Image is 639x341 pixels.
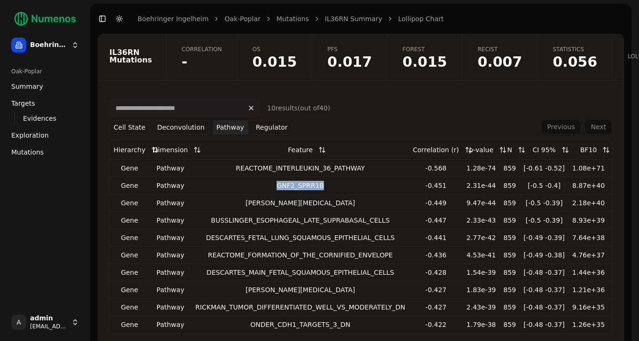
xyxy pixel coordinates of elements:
[114,233,146,242] div: Gene
[580,141,597,158] div: BF10
[30,323,68,330] span: [EMAIL_ADDRESS]
[467,320,496,329] div: 1.79e-38
[195,268,405,277] div: DESCARTES_MAIN_FETAL_SQUAMOUS_EPITHELIAL_CELLS
[153,285,188,294] div: pathway
[195,198,405,208] div: [PERSON_NAME][MEDICAL_DATA]
[524,250,565,260] div: [-0.49 -0.38]
[572,320,605,329] div: 1.26e+35
[114,216,146,225] div: Gene
[8,145,83,160] a: Mutations
[138,14,444,23] nav: breadcrumb
[153,320,188,329] div: pathway
[507,141,512,158] div: N
[114,181,146,190] div: Gene
[553,46,597,53] span: Statistics
[224,14,260,23] a: Oak-Poplar
[524,285,565,294] div: [-0.48 -0.37]
[195,320,405,329] div: ONDER_CDH1_TARGETS_3_DN
[402,55,447,69] span: 0.015
[524,198,565,208] div: [-0.5 -0.39]
[30,41,68,49] span: Boehringer Ingelheim
[467,285,496,294] div: 1.83e-39
[113,12,126,25] button: Toggle Dark Mode
[572,250,605,260] div: 4.76e+37
[413,198,459,208] div: -0.449
[524,181,565,190] div: [-0.5 -0.4]
[8,96,83,111] a: Targets
[325,14,382,23] a: IL36RN Summary
[503,163,516,173] div: 859
[402,46,447,53] span: Forest
[11,147,44,157] span: Mutations
[553,55,597,69] span: 0.056
[503,198,516,208] div: 859
[467,233,496,242] div: 2.77e-42
[413,163,459,173] div: -0.568
[572,233,605,242] div: 7.64e+38
[312,34,387,80] a: PFS0.017
[195,302,405,312] div: RICKMAN_TUMOR_DIFFERENTIATED_WELL_VS_MODERATELY_DN
[572,163,605,173] div: 1.08e+71
[413,268,459,277] div: -0.428
[153,250,188,260] div: pathway
[114,268,146,277] div: Gene
[153,216,188,225] div: pathway
[477,46,522,53] span: Recist
[138,14,208,23] a: Boehringer Ingelheim
[182,55,222,69] span: -
[503,233,516,242] div: 859
[153,302,188,312] div: pathway
[413,233,459,242] div: -0.441
[154,120,209,134] button: Deconvolution
[8,64,83,79] div: Oak-Poplar
[524,163,565,173] div: [-0.61 -0.52]
[166,34,237,80] a: Correlation-
[503,320,516,329] div: 859
[503,302,516,312] div: 859
[413,216,459,225] div: -0.447
[109,49,152,64] div: IL36RN Mutations
[195,181,405,190] div: GNF2_SPRR1B
[11,131,49,140] span: Exploration
[8,79,83,94] a: Summary
[477,55,522,69] span: 0.007
[153,233,188,242] div: pathway
[114,163,146,173] div: Gene
[467,181,496,190] div: 2.31e-44
[23,114,56,123] span: Evidences
[503,181,516,190] div: 859
[288,141,313,158] div: Feature
[11,99,35,108] span: Targets
[114,141,146,158] div: Hierarchy
[267,104,298,112] span: 10 result s
[195,216,405,225] div: BUSSLINGER_ESOPHAGEAL_LATE_SUPRABASAL_CELLS
[195,285,405,294] div: [PERSON_NAME][MEDICAL_DATA]
[467,268,496,277] div: 1.54e-39
[8,8,83,30] img: Numenos
[503,250,516,260] div: 859
[537,34,612,80] a: Statistics0.056
[469,141,493,158] div: p-value
[467,216,496,225] div: 2.33e-43
[109,120,150,134] button: Cell State
[153,198,188,208] div: pathway
[237,34,312,80] a: OS0.015
[8,34,83,56] button: Boehringer Ingelheim
[182,46,222,53] span: Correlation
[572,216,605,225] div: 8.93e+39
[524,216,565,225] div: [-0.5 -0.39]
[11,82,43,91] span: Summary
[252,120,292,134] button: Regulator
[503,216,516,225] div: 859
[19,112,71,125] a: Evidences
[572,181,605,190] div: 8.87e+40
[195,233,405,242] div: DESCARTES_FETAL_LUNG_SQUAMOUS_EPITHELIAL_CELLS
[252,46,297,53] span: OS
[153,181,188,190] div: pathway
[11,315,26,330] span: A
[96,12,109,25] button: Toggle Sidebar
[298,104,331,112] span: (out of 40 )
[30,314,68,323] span: admin
[572,302,605,312] div: 9.16e+35
[503,268,516,277] div: 859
